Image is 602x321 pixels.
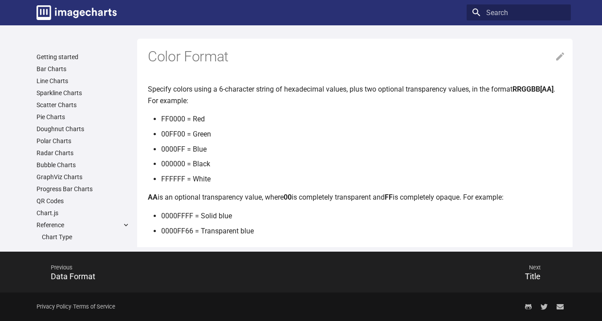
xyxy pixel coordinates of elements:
li: 0000FF = Blue [161,144,565,155]
a: Pie Charts [37,113,130,121]
input: Search [467,4,571,20]
li: 000000 = Black [161,158,565,170]
a: Sparkline Charts [37,89,130,97]
a: Radar Charts [37,149,130,157]
a: Image-Charts documentation [33,2,120,24]
strong: AA [148,193,158,201]
a: Polar Charts [37,137,130,145]
a: NextTitle [301,253,571,291]
a: Bar Charts [37,65,130,73]
div: - [37,299,115,315]
span: Next [301,257,549,278]
h1: Color Format [148,48,565,66]
li: 0000FFFF = Solid blue [161,210,565,222]
a: Terms of Service [73,303,115,310]
a: Bubble Charts [37,161,130,169]
img: logo [37,5,117,20]
li: 0000FF66 = Transparent blue [161,225,565,237]
span: Title [525,272,541,281]
span: Previous [42,257,290,278]
a: Chart Type [42,233,130,241]
li: FFFFFF = White [161,173,565,185]
span: Data Format [51,272,95,281]
p: Specify colors using a 6-character string of hexadecimal values, plus two optional transparency v... [148,84,565,106]
strong: 00 [284,193,292,201]
li: 00FF00 = Green [161,128,565,140]
a: Scatter Charts [37,101,130,109]
a: Getting started [37,53,130,61]
li: FF0000 = Red [161,113,565,125]
a: QR Codes [37,197,130,205]
a: Line Charts [37,77,130,85]
a: GraphViz Charts [37,173,130,181]
a: Doughnut Charts [37,125,130,133]
strong: FF [385,193,393,201]
label: Reference [37,221,130,229]
a: PreviousData Format [31,253,301,291]
a: Privacy Policy [37,303,71,310]
p: is an optional transparency value, where is completely transparent and is completely opaque. For ... [148,192,565,203]
a: Progress Bar Charts [37,185,130,193]
strong: RRGGBB[AA] [513,85,553,93]
a: Chart.js [37,209,130,217]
